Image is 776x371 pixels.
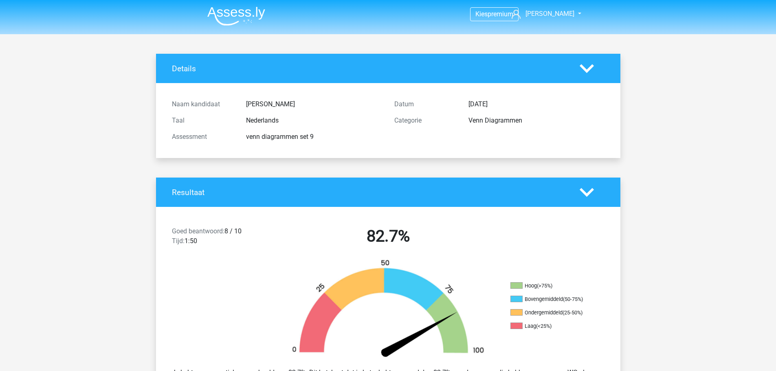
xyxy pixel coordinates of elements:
h4: Resultaat [172,188,567,197]
li: Ondergemiddeld [510,309,592,316]
div: Venn Diagrammen [462,116,611,125]
div: Assessment [166,132,240,142]
h4: Details [172,64,567,73]
div: 8 / 10 1:50 [166,226,277,249]
div: venn diagrammen set 9 [240,132,388,142]
div: (<25%) [536,323,552,329]
a: Kiespremium [470,9,518,20]
div: Categorie [388,116,462,125]
div: [PERSON_NAME] [240,99,388,109]
span: Tijd: [172,237,185,245]
span: [PERSON_NAME] [525,10,574,18]
div: Datum [388,99,462,109]
div: Taal [166,116,240,125]
h2: 82.7% [283,226,493,246]
div: (25-50%) [563,310,583,316]
img: 83.468b19e7024c.png [278,259,498,361]
span: Goed beantwoord: [172,227,224,235]
span: premium [488,10,513,18]
li: Bovengemiddeld [510,296,592,303]
div: (50-75%) [563,296,583,302]
li: Laag [510,323,592,330]
img: Assessly [207,7,265,26]
li: Hoog [510,282,592,290]
div: (>75%) [537,283,552,289]
div: Nederlands [240,116,388,125]
div: Naam kandidaat [166,99,240,109]
a: [PERSON_NAME] [508,9,575,19]
div: [DATE] [462,99,611,109]
span: Kies [475,10,488,18]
